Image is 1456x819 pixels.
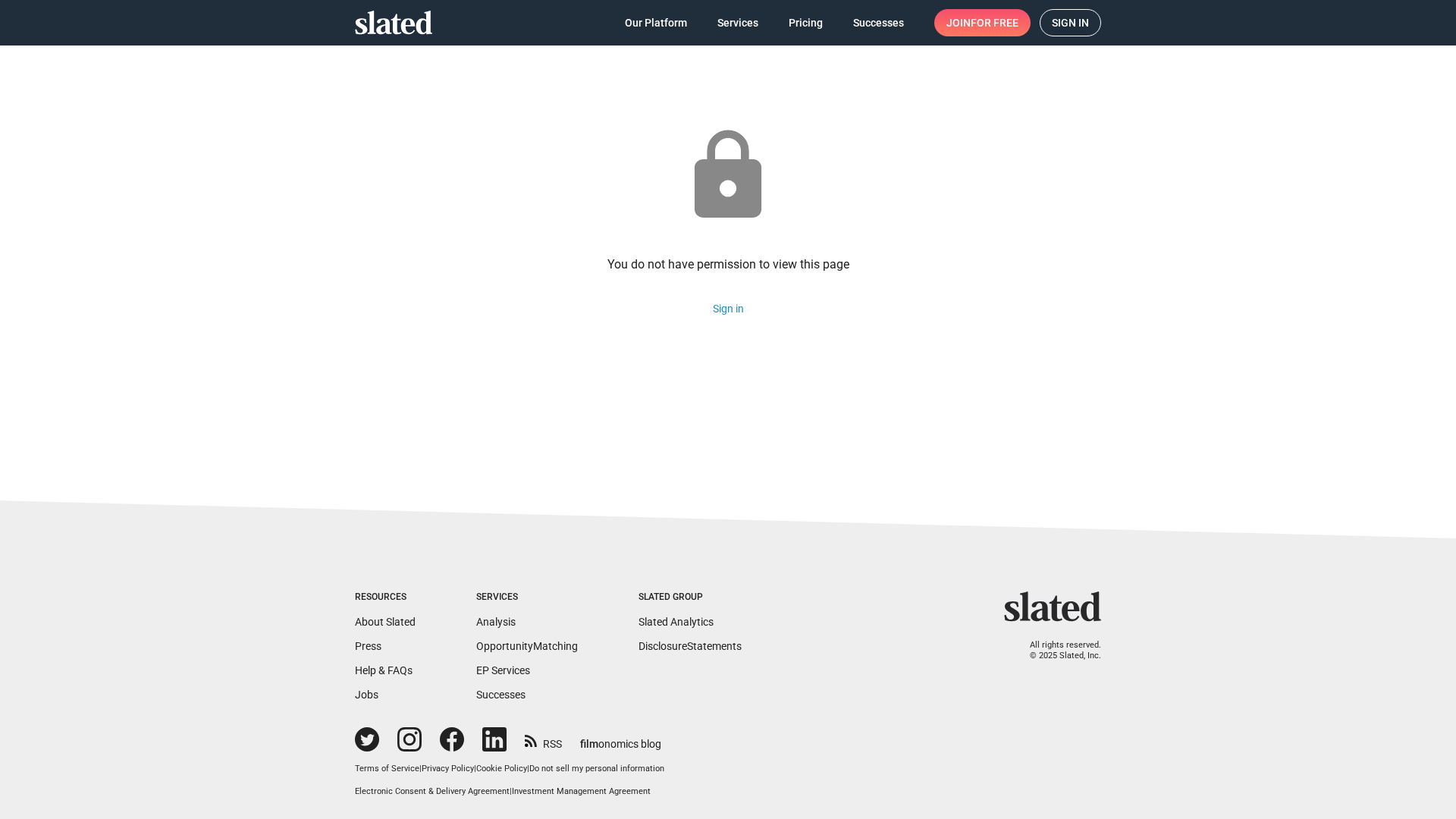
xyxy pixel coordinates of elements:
[713,303,744,315] a: Sign in
[789,9,823,36] span: Pricing
[613,9,699,36] a: Our Platform
[512,786,651,796] a: Investment Management Agreement
[639,591,742,604] div: Slated Group
[853,9,904,36] span: Successes
[474,764,476,773] span: |
[510,786,512,796] span: |
[678,126,778,226] mat-icon: lock
[1052,10,1089,36] span: Sign in
[525,728,562,752] a: RSS
[777,9,835,36] a: Pricing
[841,9,916,36] a: Successes
[705,9,770,36] a: Services
[529,764,664,775] button: Do not sell my personal information
[971,9,1018,36] span: for free
[476,640,578,652] a: OpportunityMatching
[355,616,416,628] a: About Slated
[639,640,742,652] a: DisclosureStatements
[355,591,416,604] div: Resources
[1014,640,1101,662] p: All rights reserved. © 2025 Slated, Inc.
[355,664,413,676] a: Help & FAQs
[476,764,527,773] a: Cookie Policy
[355,764,419,773] a: Terms of Service
[476,689,526,701] a: Successes
[527,764,529,773] span: |
[1040,9,1101,36] a: Sign in
[419,764,422,773] span: |
[607,256,849,272] div: You do not have permission to view this page
[422,764,474,773] a: Privacy Policy
[476,664,530,676] a: EP Services
[946,9,1018,36] span: Join
[476,591,578,604] div: Services
[639,616,714,628] a: Slated Analytics
[580,725,661,752] a: filmonomics blog
[580,738,598,750] span: film
[717,9,758,36] span: Services
[355,689,378,701] a: Jobs
[934,9,1031,36] a: Joinfor free
[355,640,381,652] a: Press
[625,9,687,36] span: Our Platform
[355,786,510,796] a: Electronic Consent & Delivery Agreement
[476,616,516,628] a: Analysis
